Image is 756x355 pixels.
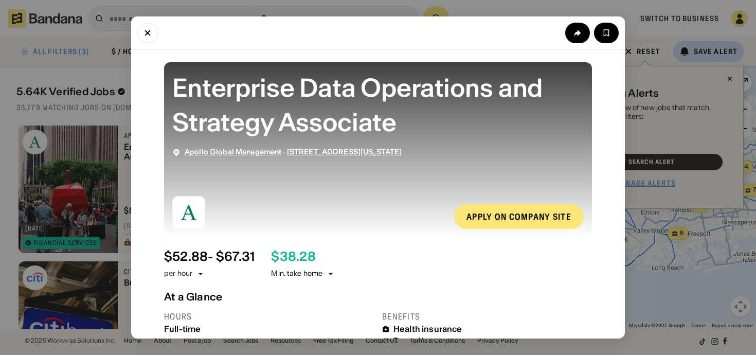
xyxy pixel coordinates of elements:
[172,70,584,139] div: Enterprise Data Operations and Strategy Associate
[164,250,255,264] div: $ 52.88 - $67.31
[164,324,374,334] div: Full-time
[137,23,158,43] button: Close
[164,311,374,322] div: Hours
[271,269,335,279] div: Min. take home
[164,291,592,303] div: At a Glance
[185,148,402,156] div: ·
[271,250,315,264] div: $ 38.28
[393,336,462,346] div: Dental insurance
[382,311,592,322] div: Benefits
[466,212,571,221] div: Apply on company site
[185,147,281,156] span: Apollo Global Management
[172,196,205,229] img: Apollo Global Management logo
[393,324,462,334] div: Health insurance
[164,269,192,279] div: per hour
[287,147,402,156] span: [STREET_ADDRESS][US_STATE]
